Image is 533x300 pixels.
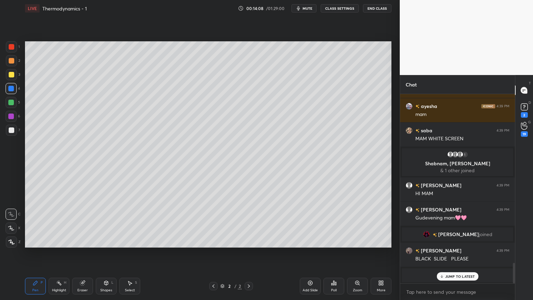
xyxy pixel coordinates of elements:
img: default.png [457,151,464,158]
h6: [PERSON_NAME] [420,206,462,213]
img: no-rating-badge.077c3623.svg [415,208,420,212]
span: joined [479,232,492,237]
img: no-rating-badge.077c3623.svg [415,129,420,133]
div: Select [125,289,135,292]
img: 294073f4aa5e450cb837eaf74d4061e9.jpg [406,103,413,110]
div: More [377,289,386,292]
div: X [6,223,20,234]
div: 4:39 PM [497,208,509,212]
div: C [6,209,20,220]
p: G [528,119,531,125]
div: Gudevening mam🩷🩷 [415,215,509,222]
p: D [528,100,531,105]
h6: ayesha [420,102,437,110]
div: Zoom [353,289,362,292]
p: & 1 other joined [406,168,509,173]
div: 4:39 PM [497,183,509,187]
button: End Class [363,4,391,12]
h6: saba [420,127,432,134]
div: BLACK SLIDE PLEASE [415,256,509,262]
h6: [PERSON_NAME] [420,247,462,254]
img: no-rating-badge.077c3623.svg [415,184,420,187]
div: 4:39 PM [497,128,509,133]
div: 2 [6,55,20,66]
button: mute [291,4,316,12]
div: 1 [6,41,20,52]
div: 1 [462,151,468,158]
img: no-rating-badge.077c3623.svg [433,233,437,237]
div: Highlight [52,289,66,292]
div: 19 [521,131,528,137]
div: LIVE [25,4,40,12]
img: d9678c0c3e1e4c91a5fa2f5f78f6c2dd.jpg [406,127,413,134]
div: MAM WHITE SCREEN [415,135,509,142]
p: JUMP TO LATEST [445,274,475,278]
p: Chat [400,75,422,94]
div: 4:39 PM [497,249,509,253]
div: Eraser [77,289,88,292]
div: Add Slide [303,289,318,292]
div: mam [415,111,509,118]
div: grid [400,94,515,283]
div: L [111,281,113,284]
img: default.png [439,272,446,279]
div: 4:39 PM [497,104,509,108]
span: mute [303,6,312,11]
p: Shabnam, [PERSON_NAME] [406,161,509,166]
h6: [PERSON_NAME] [420,182,462,189]
div: 5 [6,97,20,108]
img: default.png [452,151,459,158]
div: 2 [521,112,528,118]
img: default.png [406,182,413,189]
div: 6 [6,111,20,122]
button: CLASS SETTINGS [321,4,359,12]
div: P [41,281,43,284]
img: default.png [406,206,413,213]
img: no-rating-badge.077c3623.svg [415,249,420,253]
div: 4 [6,83,20,94]
div: 2 [226,284,233,288]
div: S [135,281,137,284]
div: 3 [6,69,20,80]
div: 2 [238,283,242,289]
img: default.png [447,151,454,158]
div: Z [6,236,20,248]
div: Shapes [100,289,112,292]
div: H [64,281,66,284]
div: / [234,284,236,288]
div: HI MAM [415,190,509,197]
span: [PERSON_NAME] [438,232,479,237]
div: Poll [331,289,337,292]
h4: Thermodynamics - 1 [42,5,87,12]
p: T [529,81,531,86]
img: no-rating-badge.077c3623.svg [415,105,420,108]
img: 569fcbe4798f49f788cff3d676c585ec.jpg [406,247,413,254]
img: 3483fa0b588c45d2877f6c06e3fd510d.jpg [423,231,430,238]
div: Pen [32,289,39,292]
img: iconic-dark.1390631f.png [481,104,495,108]
div: 7 [6,125,20,136]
